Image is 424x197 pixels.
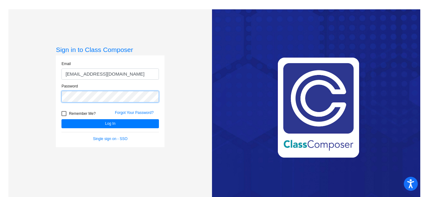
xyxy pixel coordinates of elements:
span: Remember Me? [69,110,96,117]
button: Log In [61,119,159,128]
a: Forgot Your Password? [115,110,154,115]
a: Single sign on - SSO [93,137,127,141]
h3: Sign in to Class Composer [56,46,165,54]
label: Email [61,61,71,67]
label: Password [61,83,78,89]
